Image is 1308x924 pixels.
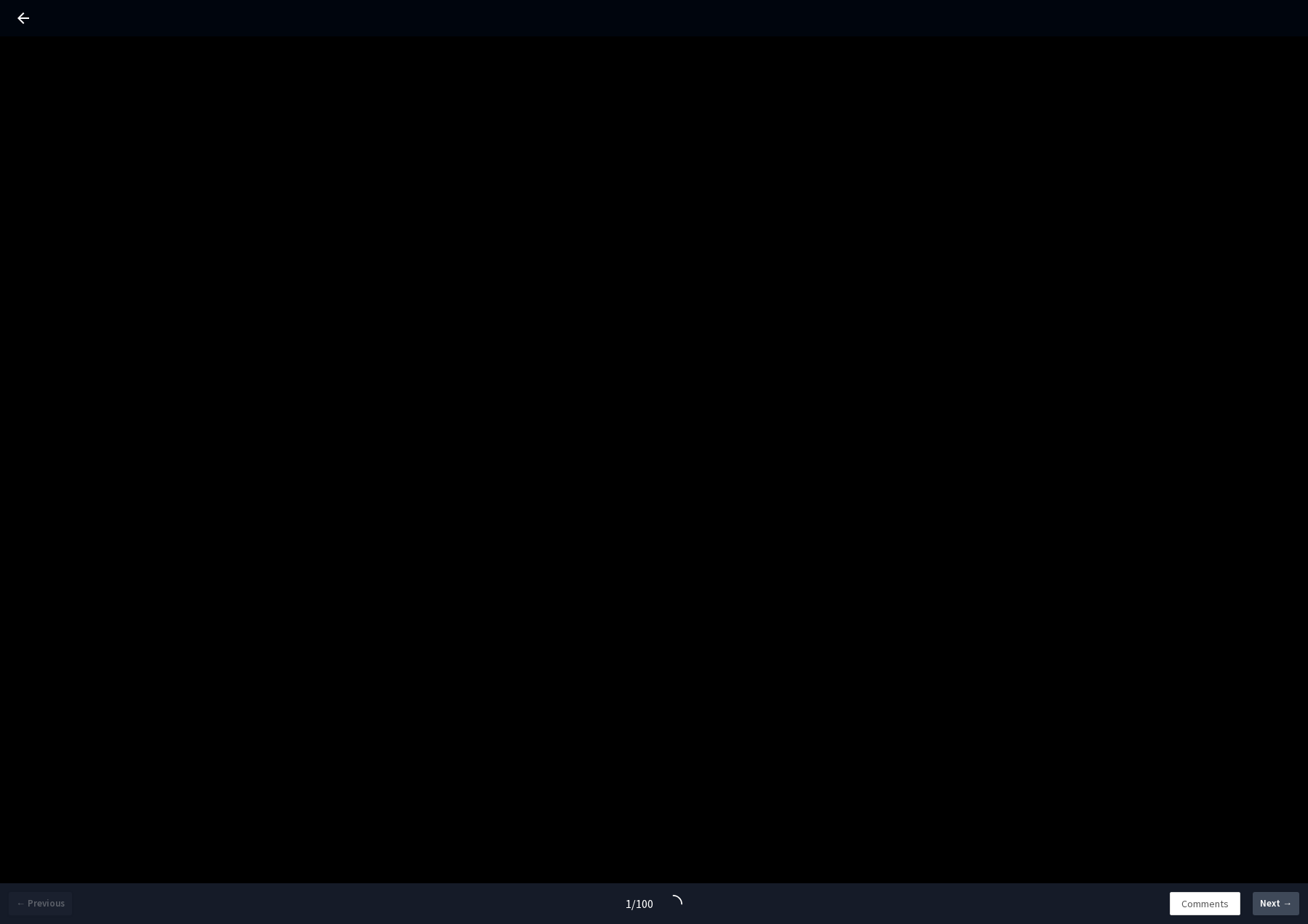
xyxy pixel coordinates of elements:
[1253,892,1299,915] button: Next →
[1260,896,1292,911] span: Next →
[1181,896,1229,912] span: Comments
[661,891,685,915] span: loading
[626,895,653,913] div: 1 / 100
[1170,892,1240,915] button: Comments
